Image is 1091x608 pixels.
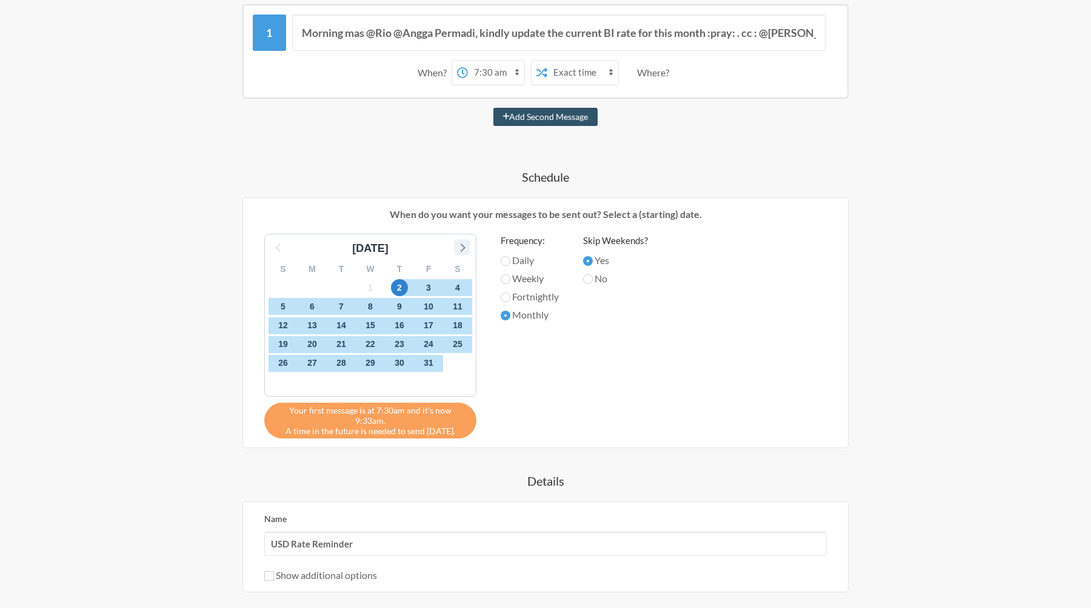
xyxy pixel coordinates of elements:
[362,298,379,315] span: Saturday, November 8, 2025
[362,355,379,372] span: Saturday, November 29, 2025
[501,308,559,322] label: Monthly
[501,311,510,320] input: Monthly
[414,260,443,279] div: F
[420,355,437,372] span: Monday, December 1, 2025
[356,260,385,279] div: W
[333,336,350,353] span: Friday, November 21, 2025
[298,260,327,279] div: M
[275,298,292,315] span: Wednesday, November 5, 2025
[583,271,648,286] label: No
[501,274,510,284] input: Weekly
[501,256,510,266] input: Daily
[264,514,287,524] label: Name
[501,289,559,304] label: Fortnightly
[443,260,472,279] div: S
[501,292,510,302] input: Fortnightly
[493,108,598,126] button: Add Second Message
[391,317,408,334] span: Sunday, November 16, 2025
[273,405,467,426] span: Your first message is at 7:30am and it's now 9:33am.
[391,355,408,372] span: Sunday, November 30, 2025
[333,317,350,334] span: Friday, November 14, 2025
[264,532,827,556] input: We suggest a 2 to 4 word name
[449,298,466,315] span: Tuesday, November 11, 2025
[449,317,466,334] span: Tuesday, November 18, 2025
[347,240,393,257] div: [DATE]
[385,260,414,279] div: T
[362,336,379,353] span: Saturday, November 22, 2025
[362,279,379,296] span: Saturday, November 1, 2025
[194,168,897,185] h4: Schedule
[420,298,437,315] span: Monday, November 10, 2025
[275,317,292,334] span: Wednesday, November 12, 2025
[420,317,437,334] span: Monday, November 17, 2025
[501,234,559,248] label: Frequency:
[391,279,408,296] span: Sunday, November 2, 2025
[420,279,437,296] span: Monday, November 3, 2025
[333,298,350,315] span: Friday, November 7, 2025
[449,336,466,353] span: Tuesday, November 25, 2025
[264,571,274,581] input: Show additional options
[583,253,648,268] label: Yes
[501,271,559,286] label: Weekly
[264,569,377,581] label: Show additional options
[391,298,408,315] span: Sunday, November 9, 2025
[252,207,839,222] p: When do you want your messages to be sent out? Select a (starting) date.
[583,256,593,266] input: Yes
[269,260,298,279] div: S
[264,403,476,438] div: A time in the future is needed to send [DATE].
[327,260,356,279] div: T
[304,355,321,372] span: Thursday, November 27, 2025
[304,317,321,334] span: Thursday, November 13, 2025
[292,15,826,51] input: Message
[333,355,350,372] span: Friday, November 28, 2025
[362,317,379,334] span: Saturday, November 15, 2025
[304,336,321,353] span: Thursday, November 20, 2025
[275,355,292,372] span: Wednesday, November 26, 2025
[637,60,674,85] div: Where?
[391,336,408,353] span: Sunday, November 23, 2025
[583,274,593,284] input: No
[418,60,452,85] div: When?
[449,279,466,296] span: Tuesday, November 4, 2025
[194,472,897,489] h4: Details
[420,336,437,353] span: Monday, November 24, 2025
[583,234,648,248] label: Skip Weekends?
[275,336,292,353] span: Wednesday, November 19, 2025
[501,253,559,268] label: Daily
[304,298,321,315] span: Thursday, November 6, 2025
